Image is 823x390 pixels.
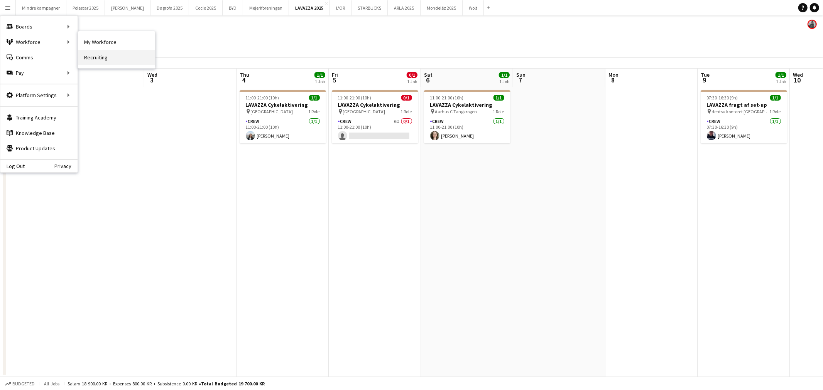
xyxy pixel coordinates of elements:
span: 1/1 [770,95,781,101]
span: 11:00-21:00 (10h) [430,95,464,101]
span: 1 Role [401,109,412,114]
span: Fri [332,71,338,78]
span: Thu [240,71,249,78]
button: BYD [223,0,243,15]
span: 10 [792,76,803,84]
a: Product Updates [0,141,78,156]
h3: LAVAZZA fragt af set-up [701,101,787,108]
span: Sun [516,71,526,78]
button: Budgeted [4,380,36,388]
span: [GEOGRAPHIC_DATA] [343,109,385,114]
app-card-role: Crew6I0/111:00-21:00 (10h) [332,117,418,143]
span: Total Budgeted 19 700.00 KR [201,381,265,387]
a: Training Academy [0,110,78,125]
button: L'OR [330,0,352,15]
div: Workforce [0,34,78,50]
app-card-role: Crew1/111:00-21:00 (10h)[PERSON_NAME] [424,117,510,143]
span: [GEOGRAPHIC_DATA] [251,109,293,114]
h3: LAVAZZA Cykelaktivering [240,101,326,108]
div: Pay [0,65,78,81]
span: Tue [701,71,710,78]
div: 1 Job [499,79,509,84]
button: STARBUCKS [352,0,388,15]
button: Wolt [463,0,484,15]
div: Boards [0,19,78,34]
button: Mindre kampagner [16,0,66,15]
span: 1/1 [499,72,510,78]
app-job-card: 07:30-16:30 (9h)1/1LAVAZZA fragt af set-up dentsu kontoret [GEOGRAPHIC_DATA]1 RoleCrew1/107:30-16... [701,90,787,143]
span: Aarhus C Tangkrogen [435,109,477,114]
button: LAVAZZA 2025 [289,0,330,15]
span: 3 [146,76,157,84]
span: 1 Role [309,109,320,114]
span: 11:00-21:00 (10h) [338,95,372,101]
button: [PERSON_NAME] [105,0,150,15]
span: 1 Role [770,109,781,114]
app-job-card: 11:00-21:00 (10h)1/1LAVAZZA Cykelaktivering Aarhus C Tangkrogen1 RoleCrew1/111:00-21:00 (10h)[PER... [424,90,510,143]
app-card-role: Crew1/111:00-21:00 (10h)[PERSON_NAME] [240,117,326,143]
button: Mondeléz 2025 [421,0,463,15]
span: 9 [700,76,710,84]
div: 1 Job [315,79,325,84]
span: Wed [793,71,803,78]
span: 1/1 [776,72,786,78]
h3: LAVAZZA Cykelaktivering [332,101,418,108]
span: 07:30-16:30 (9h) [707,95,738,101]
button: Dagrofa 2025 [150,0,189,15]
button: ARLA 2025 [388,0,421,15]
a: Knowledge Base [0,125,78,141]
span: Budgeted [12,381,35,387]
button: Mejeriforeningen [243,0,289,15]
div: Salary 18 900.00 KR + Expenses 800.00 KR + Subsistence 0.00 KR = [68,381,265,387]
span: 1/1 [493,95,504,101]
div: Platform Settings [0,87,78,103]
a: Log Out [0,163,25,169]
a: Privacy [54,163,78,169]
h3: LAVAZZA Cykelaktivering [424,101,510,108]
span: 11:00-21:00 (10h) [246,95,279,101]
span: Mon [608,71,619,78]
span: 0/1 [401,95,412,101]
span: 8 [607,76,619,84]
span: 4 [238,76,249,84]
button: Cocio 2025 [189,0,223,15]
span: 6 [423,76,433,84]
span: Sat [424,71,433,78]
div: 1 Job [407,79,417,84]
a: Comms [0,50,78,65]
span: All jobs [42,381,61,387]
a: My Workforce [78,34,155,50]
span: 1 Role [493,109,504,114]
span: 5 [331,76,338,84]
span: 0/1 [407,72,417,78]
div: 1 Job [776,79,786,84]
span: dentsu kontoret [GEOGRAPHIC_DATA] [712,109,770,114]
a: Recruiting [78,50,155,65]
app-job-card: 11:00-21:00 (10h)1/1LAVAZZA Cykelaktivering [GEOGRAPHIC_DATA]1 RoleCrew1/111:00-21:00 (10h)[PERSO... [240,90,326,143]
span: 7 [515,76,526,84]
span: 1/1 [309,95,320,101]
span: 1/1 [314,72,325,78]
app-job-card: 11:00-21:00 (10h)0/1LAVAZZA Cykelaktivering [GEOGRAPHIC_DATA]1 RoleCrew6I0/111:00-21:00 (10h) [332,90,418,143]
span: Wed [147,71,157,78]
app-user-avatar: Mia Tidemann [808,20,817,29]
button: Polestar 2025 [66,0,105,15]
app-card-role: Crew1/107:30-16:30 (9h)[PERSON_NAME] [701,117,787,143]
